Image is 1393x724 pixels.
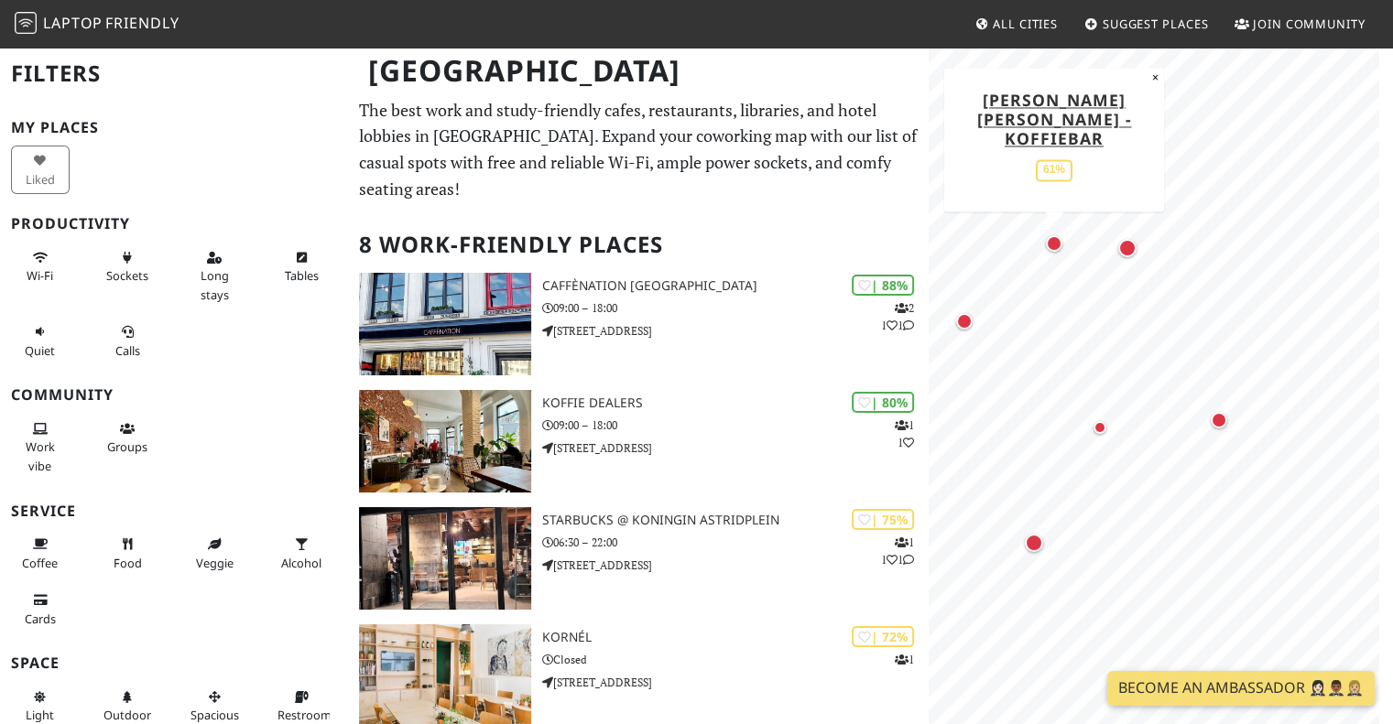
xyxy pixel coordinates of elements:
[98,414,157,462] button: Groups
[190,707,239,723] span: Spacious
[185,243,244,309] button: Long stays
[967,7,1065,40] a: All Cities
[11,243,70,291] button: Wi-Fi
[542,557,930,574] p: [STREET_ADDRESS]
[895,416,914,451] p: 1 1
[359,217,918,273] h2: 8 Work-Friendly Places
[43,13,103,33] span: Laptop
[98,317,157,365] button: Calls
[1227,7,1373,40] a: Join Community
[26,438,55,473] span: People working
[114,555,142,571] span: Food
[542,299,930,317] p: 09:00 – 18:00
[11,46,337,102] h2: Filters
[359,507,530,610] img: Starbucks @ Koningin Astridplein
[881,299,914,334] p: 2 1 1
[1021,530,1047,556] div: Map marker
[25,611,56,627] span: Credit cards
[542,534,930,551] p: 06:30 – 22:00
[15,8,180,40] a: LaptopFriendly LaptopFriendly
[105,13,179,33] span: Friendly
[1077,7,1216,40] a: Suggest Places
[11,529,70,578] button: Coffee
[106,267,148,284] span: Power sockets
[359,390,530,492] img: Koffie Dealers
[201,267,229,302] span: Long stays
[1207,408,1231,432] div: Map marker
[11,119,337,136] h3: My Places
[542,439,930,457] p: [STREET_ADDRESS]
[11,502,337,520] h3: Service
[1103,16,1209,32] span: Suggest Places
[1115,235,1140,261] div: Map marker
[11,585,70,633] button: Cards
[285,267,319,284] span: Work-friendly tables
[25,342,55,359] span: Quiet
[852,509,914,530] div: | 75%
[26,707,54,723] span: Natural light
[1036,159,1072,180] div: 61%
[852,392,914,413] div: | 80%
[115,342,140,359] span: Video/audio calls
[359,273,530,375] img: Caffènation Antwerp City Center
[1147,68,1164,88] button: Close popup
[11,317,70,365] button: Quiet
[881,534,914,568] p: 1 1 1
[22,555,58,571] span: Coffee
[11,386,337,404] h3: Community
[542,416,930,434] p: 09:00 – 18:00
[103,707,151,723] span: Outdoor area
[281,555,321,571] span: Alcohol
[542,513,930,528] h3: Starbucks @ Koningin Astridplein
[359,97,918,202] p: The best work and study-friendly cafes, restaurants, libraries, and hotel lobbies in [GEOGRAPHIC_...
[272,529,331,578] button: Alcohol
[542,322,930,340] p: [STREET_ADDRESS]
[348,390,929,492] a: Koffie Dealers | 80% 11 Koffie Dealers 09:00 – 18:00 [STREET_ADDRESS]
[852,275,914,296] div: | 88%
[542,651,930,668] p: Closed
[977,89,1132,149] a: [PERSON_NAME] [PERSON_NAME] - Koffiebar
[278,707,332,723] span: Restroom
[348,507,929,610] a: Starbucks @ Koningin Astridplein | 75% 111 Starbucks @ Koningin Astridplein 06:30 – 22:00 [STREET...
[196,555,234,571] span: Veggie
[542,630,930,645] h3: Kornél
[952,309,976,333] div: Map marker
[11,654,337,672] h3: Space
[98,243,157,291] button: Sockets
[107,438,147,455] span: Group tables
[98,529,157,578] button: Food
[895,651,914,668] p: 1
[1253,16,1366,32] span: Join Community
[993,16,1058,32] span: All Cities
[348,273,929,375] a: Caffènation Antwerp City Center | 88% 211 Caffènation [GEOGRAPHIC_DATA] 09:00 – 18:00 [STREET_ADD...
[272,243,331,291] button: Tables
[542,395,930,411] h3: Koffie Dealers
[1042,232,1066,255] div: Map marker
[542,278,930,294] h3: Caffènation [GEOGRAPHIC_DATA]
[27,267,53,284] span: Stable Wi-Fi
[542,674,930,691] p: [STREET_ADDRESS]
[11,414,70,481] button: Work vibe
[1089,416,1111,438] div: Map marker
[185,529,244,578] button: Veggie
[11,215,337,232] h3: Productivity
[354,46,925,96] h1: [GEOGRAPHIC_DATA]
[852,626,914,647] div: | 72%
[15,12,37,34] img: LaptopFriendly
